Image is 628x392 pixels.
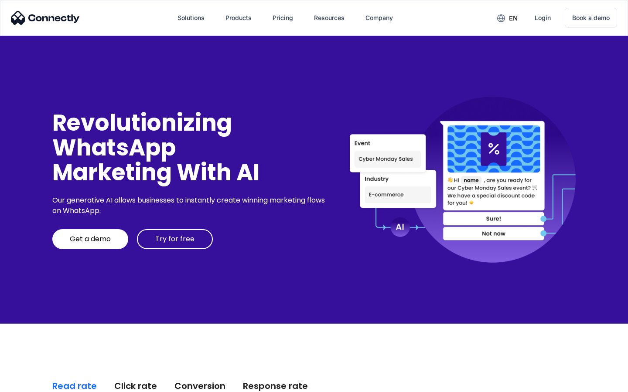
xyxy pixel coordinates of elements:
a: Book a demo [565,8,617,28]
div: Company [365,12,393,24]
img: Connectly Logo [11,11,80,25]
div: en [509,12,518,24]
div: Try for free [155,235,195,243]
div: Products [225,12,252,24]
a: Pricing [266,7,300,28]
div: Resources [314,12,345,24]
div: Revolutionizing WhatsApp Marketing With AI [52,110,328,185]
a: Try for free [137,229,213,249]
a: Login [528,7,558,28]
div: Login [535,12,551,24]
div: Get a demo [70,235,111,243]
div: Pricing [273,12,293,24]
div: Read rate [52,380,97,392]
div: Conversion [174,380,225,392]
div: Click rate [114,380,157,392]
div: Response rate [243,380,308,392]
div: Solutions [177,12,205,24]
a: Get a demo [52,229,128,249]
div: Our generative AI allows businesses to instantly create winning marketing flows on WhatsApp. [52,195,328,216]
